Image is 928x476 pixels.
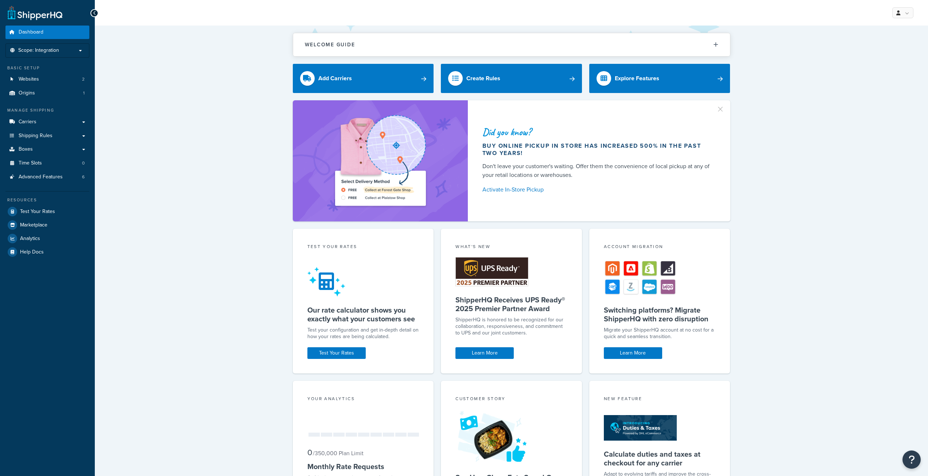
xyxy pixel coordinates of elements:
h5: Our rate calculator shows you exactly what your customers see [307,306,419,323]
span: Origins [19,90,35,96]
h5: Switching platforms? Migrate ShipperHQ with zero disruption [604,306,716,323]
div: Migrate your ShipperHQ account at no cost for a quick and seamless transition. [604,327,716,340]
li: Websites [5,73,89,86]
div: What's New [455,243,567,252]
h5: Monthly Rate Requests [307,462,419,471]
div: Don't leave your customer's waiting. Offer them the convenience of local pickup at any of your re... [482,162,713,179]
span: Scope: Integration [18,47,59,54]
div: Customer Story [455,395,567,404]
a: Dashboard [5,26,89,39]
div: Create Rules [466,73,500,84]
a: Shipping Rules [5,129,89,143]
li: Advanced Features [5,170,89,184]
span: Time Slots [19,160,42,166]
div: New Feature [604,395,716,404]
a: Boxes [5,143,89,156]
a: Create Rules [441,64,582,93]
a: Learn More [455,347,514,359]
span: 0 [82,160,85,166]
span: Marketplace [20,222,47,228]
a: Help Docs [5,245,89,259]
a: Test Your Rates [5,205,89,218]
small: / 350,000 Plan Limit [313,449,364,457]
a: Test Your Rates [307,347,366,359]
a: Explore Features [589,64,730,93]
div: Manage Shipping [5,107,89,113]
span: Carriers [19,119,36,125]
span: 1 [83,90,85,96]
span: Websites [19,76,39,82]
div: Account Migration [604,243,716,252]
h5: Calculate duties and taxes at checkout for any carrier [604,450,716,467]
h5: ShipperHQ Receives UPS Ready® 2025 Premier Partner Award [455,295,567,313]
button: Open Resource Center [902,450,921,469]
button: Welcome Guide [293,33,730,56]
a: Learn More [604,347,662,359]
h2: Welcome Guide [305,42,355,47]
a: Advanced Features6 [5,170,89,184]
li: Origins [5,86,89,100]
span: Advanced Features [19,174,63,180]
a: Activate In-Store Pickup [482,185,713,195]
a: Origins1 [5,86,89,100]
span: Help Docs [20,249,44,255]
span: 0 [307,446,312,458]
a: Carriers [5,115,89,129]
span: Shipping Rules [19,133,53,139]
a: Websites2 [5,73,89,86]
div: Basic Setup [5,65,89,71]
div: Explore Features [615,73,659,84]
p: ShipperHQ is honored to be recognized for our collaboration, responsiveness, and commitment to UP... [455,317,567,336]
div: Add Carriers [318,73,352,84]
a: Marketplace [5,218,89,232]
span: 2 [82,76,85,82]
a: Add Carriers [293,64,434,93]
div: Your Analytics [307,395,419,404]
span: Test Your Rates [20,209,55,215]
li: Time Slots [5,156,89,170]
span: 6 [82,174,85,180]
div: Buy online pickup in store has increased 500% in the past two years! [482,142,713,157]
span: Analytics [20,236,40,242]
div: Test your configuration and get in-depth detail on how your rates are being calculated. [307,327,419,340]
div: Resources [5,197,89,203]
img: ad-shirt-map-b0359fc47e01cab431d101c4b569394f6a03f54285957d908178d52f29eb9668.png [314,111,446,210]
a: Time Slots0 [5,156,89,170]
div: Did you know? [482,127,713,137]
span: Dashboard [19,29,43,35]
a: Analytics [5,232,89,245]
div: Test your rates [307,243,419,252]
span: Boxes [19,146,33,152]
